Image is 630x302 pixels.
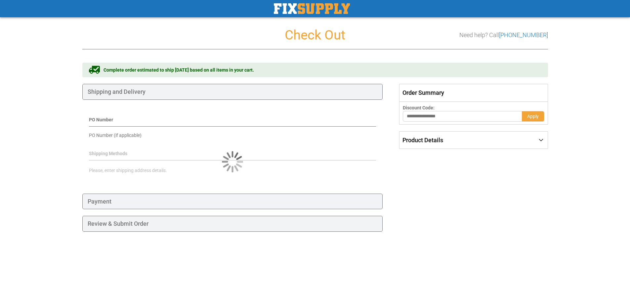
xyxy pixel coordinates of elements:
[403,105,435,110] span: Discount Code:
[82,28,548,42] h1: Check Out
[222,151,243,172] img: Loading...
[522,111,544,122] button: Apply
[459,32,548,38] h3: Need help? Call
[399,84,548,102] span: Order Summary
[499,31,548,38] a: [PHONE_NUMBER]
[82,216,383,232] div: Review & Submit Order
[274,3,350,14] img: Fix Industrial Supply
[274,3,350,14] a: store logo
[89,133,142,138] span: PO Number (if applicable)
[89,116,376,127] div: PO Number
[104,67,254,73] span: Complete order estimated to ship [DATE] based on all items in your cart.
[82,84,383,100] div: Shipping and Delivery
[527,114,539,119] span: Apply
[82,194,383,210] div: Payment
[402,137,443,144] span: Product Details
